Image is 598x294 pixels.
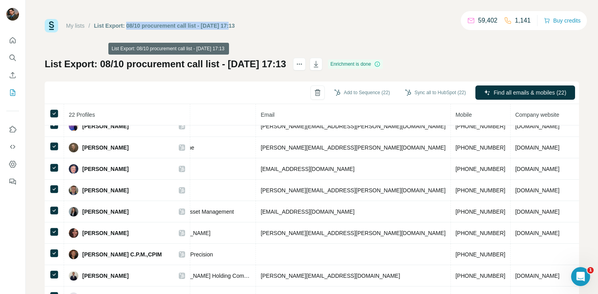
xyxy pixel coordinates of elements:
[82,144,129,152] span: [PERSON_NAME]
[399,87,471,99] button: Sync all to HubSpot (22)
[515,209,560,215] span: [DOMAIN_NAME]
[515,123,560,129] span: [DOMAIN_NAME]
[94,22,235,30] div: List Export: 08/10 procurement call list - [DATE] 17:13
[456,166,505,172] span: [PHONE_NUMBER]
[456,209,505,215] span: [PHONE_NUMBER]
[587,267,594,273] span: 1
[456,251,505,258] span: [PHONE_NUMBER]
[515,187,560,193] span: [DOMAIN_NAME]
[66,23,85,29] a: My lists
[544,15,581,26] button: Buy credits
[6,157,19,171] button: Dashboard
[82,165,129,173] span: [PERSON_NAME]
[515,16,531,25] p: 1,141
[261,230,446,236] span: [PERSON_NAME][EMAIL_ADDRESS][PERSON_NAME][DOMAIN_NAME]
[45,19,58,32] img: Surfe Logo
[69,143,78,152] img: Avatar
[478,16,498,25] p: 59,402
[6,175,19,189] button: Feedback
[456,187,505,193] span: [PHONE_NUMBER]
[456,230,505,236] span: [PHONE_NUMBER]
[165,208,234,216] span: Acadian Asset Management
[69,186,78,195] img: Avatar
[82,229,129,237] span: [PERSON_NAME]
[261,209,354,215] span: [EMAIL_ADDRESS][DOMAIN_NAME]
[6,68,19,82] button: Enrich CSV
[261,187,446,193] span: [PERSON_NAME][EMAIL_ADDRESS][PERSON_NAME][DOMAIN_NAME]
[456,273,505,279] span: [PHONE_NUMBER]
[69,250,78,259] img: Avatar
[82,272,129,280] span: [PERSON_NAME]
[328,59,383,69] div: Enrichment is done
[82,122,129,130] span: [PERSON_NAME]
[261,273,400,279] span: [PERSON_NAME][EMAIL_ADDRESS][DOMAIN_NAME]
[456,112,472,118] span: Mobile
[475,85,575,100] button: Find all emails & mobiles (22)
[571,267,590,286] iframe: Intercom live chat
[6,122,19,137] button: Use Surfe on LinkedIn
[515,166,560,172] span: [DOMAIN_NAME]
[515,273,560,279] span: [DOMAIN_NAME]
[6,8,19,21] img: Avatar
[45,58,286,70] h1: List Export: 08/10 procurement call list - [DATE] 17:13
[261,166,354,172] span: [EMAIL_ADDRESS][DOMAIN_NAME]
[494,89,566,97] span: Find all emails & mobiles (22)
[293,58,306,70] button: actions
[261,123,446,129] span: [PERSON_NAME][EMAIL_ADDRESS][PERSON_NAME][DOMAIN_NAME]
[515,144,560,151] span: [DOMAIN_NAME]
[515,230,560,236] span: [DOMAIN_NAME]
[69,112,95,118] span: 22 Profiles
[82,250,162,258] span: [PERSON_NAME] C.P.M.,CPIM
[456,123,505,129] span: [PHONE_NUMBER]
[82,208,129,216] span: [PERSON_NAME]
[69,228,78,238] img: Avatar
[329,87,396,99] button: Add to Sequence (22)
[6,85,19,100] button: My lists
[82,186,129,194] span: [PERSON_NAME]
[165,272,251,280] span: [PERSON_NAME] Holding Company, LLC
[456,144,505,151] span: [PHONE_NUMBER]
[69,164,78,174] img: Avatar
[89,22,90,30] li: /
[69,207,78,216] img: Avatar
[515,112,559,118] span: Company website
[6,33,19,47] button: Quick start
[6,51,19,65] button: Search
[69,121,78,131] img: Avatar
[261,112,274,118] span: Email
[261,144,446,151] span: [PERSON_NAME][EMAIL_ADDRESS][PERSON_NAME][DOMAIN_NAME]
[6,140,19,154] button: Use Surfe API
[69,271,78,281] img: Avatar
